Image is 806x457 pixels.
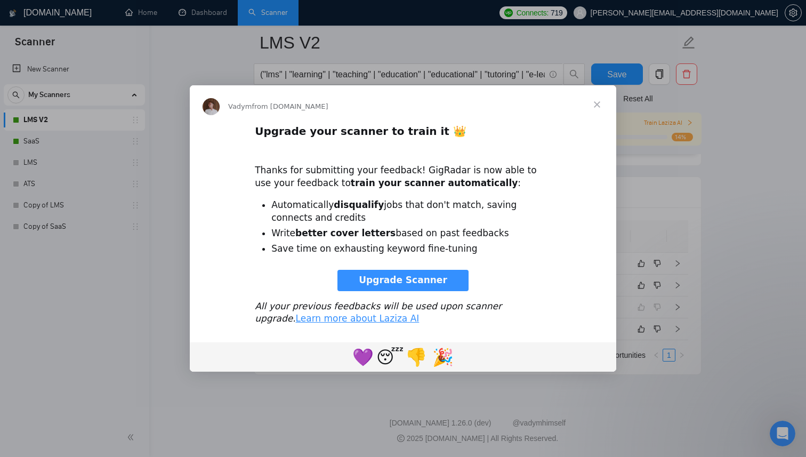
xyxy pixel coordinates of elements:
[376,347,404,367] span: 😴
[376,344,403,370] span: sleeping reaction
[334,199,384,210] b: disqualify
[203,98,220,115] img: Profile image for Vadym
[255,301,502,324] i: All your previous feedbacks will be used upon scanner upgrade.
[255,152,551,190] div: Thanks for submitting your feedback! GigRadar is now able to use your feedback to :
[228,102,252,110] span: Vadym
[350,344,376,370] span: purple heart reaction
[252,102,328,110] span: from [DOMAIN_NAME]
[351,178,518,188] b: train your scanner automatically
[296,313,420,324] a: Learn more about Laziza AI
[271,243,551,255] li: Save time on exhausting keyword fine-tuning
[406,347,427,367] span: 👎
[255,125,466,138] b: Upgrade your scanner to train it 👑
[352,347,374,367] span: 💜
[578,85,616,124] span: Close
[432,347,454,367] span: 🎉
[295,228,396,238] b: better cover letters
[271,199,551,225] li: Automatically jobs that don't match, saving connects and credits
[271,227,551,240] li: Write based on past feedbacks
[359,275,447,285] span: Upgrade Scanner
[403,344,430,370] span: 1 reaction
[337,270,469,291] a: Upgrade Scanner
[430,344,456,370] span: tada reaction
